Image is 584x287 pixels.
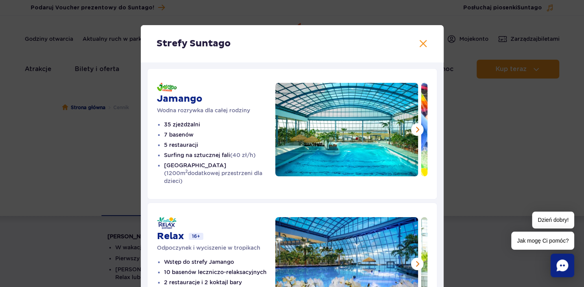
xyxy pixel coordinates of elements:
p: Odpoczynek i wyciszenie w tropikach [157,244,275,252]
p: Wodna rozrywka dla całej rodziny [157,106,275,114]
li: 7 basenów [164,131,275,139]
li: Surfing na sztucznej fali [164,151,275,159]
h3: Relax [157,230,184,242]
sup: 2 [185,169,188,174]
li: Wstęp do strefy Jamango [164,258,275,266]
img: Relax - Suntago [157,217,177,229]
span: (40 zł/h) [230,152,256,158]
span: (1200m dodatkowej przestrzeni dla dzieci) [164,170,262,184]
li: [GEOGRAPHIC_DATA] [164,161,275,185]
h3: Jamango [157,93,275,105]
li: 2 restauracje i 2 koktajl bary [164,278,275,286]
img: Przestronny kryty basen z falą, otoczony palmami [275,83,418,176]
h2: Strefy Suntago [157,38,428,49]
li: 35 zjeżdżalni [164,121,275,128]
span: 16+ [189,233,203,240]
li: 10 basenów leczniczo-relaksacyjnych [164,268,275,276]
div: Chat [551,254,574,277]
span: Jak mogę Ci pomóc? [511,232,574,250]
span: Dzień dobry! [532,212,574,229]
img: Jamango - Water Jungle [157,83,177,91]
li: 5 restauracji [164,141,275,149]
